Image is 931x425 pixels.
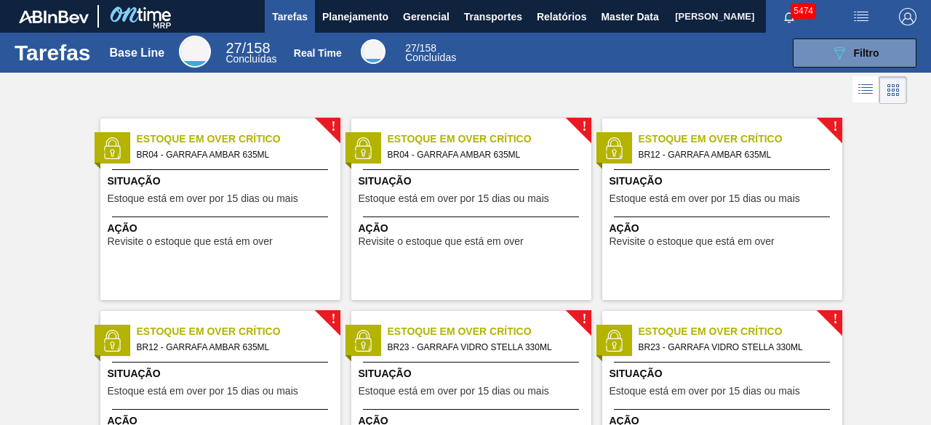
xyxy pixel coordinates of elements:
span: BR04 - GARRAFA AMBAR 635ML [137,147,329,163]
div: Real Time [361,39,385,64]
img: status [352,330,374,352]
span: Estoque está em over por 15 dias ou mais [359,386,549,397]
div: Base Line [225,42,276,64]
span: Estoque em Over Crítico [388,324,591,339]
span: Estoque está em over por 15 dias ou mais [610,193,800,204]
span: Ação [359,221,588,236]
div: Real Time [405,44,456,62]
span: ! [582,314,586,325]
span: Estoque em Over Crítico [388,131,591,147]
img: userActions [852,8,870,25]
span: ! [331,121,335,132]
span: Situação [610,174,839,189]
span: BR12 - GARRAFA AMBAR 635ML [137,339,329,355]
div: Base Line [179,36,211,68]
span: Concluídas [405,52,456,63]
button: Notificações [766,7,812,27]
img: Logout [899,8,916,25]
span: Filtro [854,47,879,59]
img: status [352,137,374,159]
span: Estoque em Over Crítico [137,324,340,339]
span: ! [833,121,837,132]
span: Estoque está em over por 15 dias ou mais [108,193,298,204]
div: Visão em Cards [879,76,907,104]
span: ! [331,314,335,325]
img: status [603,137,625,159]
span: Estoque está em over por 15 dias ou mais [108,386,298,397]
span: Concluídas [225,53,276,65]
span: Situação [359,366,588,381]
img: TNhmsLtSVTkK8tSr43FrP2fwEKptu5GPRR3wAAAABJRU5ErkJggg== [19,10,89,23]
span: Revisite o estoque que está em over [108,236,273,247]
span: Gerencial [403,8,449,25]
span: Situação [359,174,588,189]
span: / 158 [405,42,436,54]
img: status [101,137,123,159]
span: Estoque em Over Crítico [137,131,340,147]
span: Estoque em Over Crítico [639,131,842,147]
span: Ação [610,221,839,236]
span: BR12 - GARRAFA AMBAR 635ML [639,147,831,163]
span: 27 [225,40,241,56]
div: Base Line [110,46,165,60]
span: 27 [405,42,417,54]
span: Master Data [601,8,658,25]
span: Estoque está em over por 15 dias ou mais [359,193,549,204]
span: Situação [108,174,337,189]
img: status [603,330,625,352]
span: Revisite o estoque que está em over [359,236,524,247]
div: Visão em Lista [852,76,879,104]
div: Real Time [294,47,342,59]
span: Revisite o estoque que está em over [610,236,775,247]
span: Estoque está em over por 15 dias ou mais [610,386,800,397]
span: ! [582,121,586,132]
button: Filtro [793,39,916,68]
img: status [101,330,123,352]
span: Situação [108,366,337,381]
span: BR23 - GARRAFA VIDRO STELLA 330ML [388,339,580,355]
span: 5474 [791,3,816,19]
span: ! [833,314,837,325]
span: BR23 - GARRAFA VIDRO STELLA 330ML [639,339,831,355]
span: Estoque em Over Crítico [639,324,842,339]
h1: Tarefas [15,44,91,61]
span: Ação [108,221,337,236]
span: / 158 [225,40,270,56]
span: Relatórios [537,8,586,25]
span: Transportes [464,8,522,25]
span: Planejamento [322,8,388,25]
span: Situação [610,366,839,381]
span: Tarefas [272,8,308,25]
span: BR04 - GARRAFA AMBAR 635ML [388,147,580,163]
